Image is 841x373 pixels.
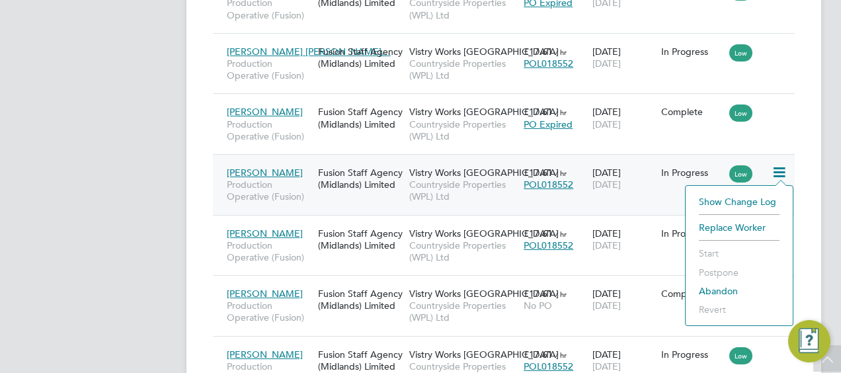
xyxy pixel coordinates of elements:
span: PO Expired [524,118,573,130]
span: [DATE] [592,239,621,251]
span: Production Operative (Fusion) [227,58,311,81]
span: POL018552 [524,58,573,69]
span: [DATE] [592,179,621,190]
li: Abandon [692,282,786,300]
span: [PERSON_NAME] [227,167,303,179]
span: / hr [555,107,567,117]
span: Low [729,44,752,62]
span: £17.61 [524,349,553,360]
div: [DATE] [589,160,658,197]
span: [DATE] [592,118,621,130]
span: £17.61 [524,288,553,300]
span: £17.61 [524,167,553,179]
span: [DATE] [592,360,621,372]
span: [DATE] [592,58,621,69]
span: £17.61 [524,228,553,239]
span: Production Operative (Fusion) [227,239,311,263]
div: [DATE] [589,221,658,258]
span: / hr [555,168,567,178]
span: / hr [555,350,567,360]
a: [PERSON_NAME] [PERSON_NAME]…Production Operative (Fusion)Fusion Staff Agency (Midlands) LimitedVi... [223,38,795,50]
span: Countryside Properties (WPL) Ltd [409,239,517,263]
span: Vistry Works [GEOGRAPHIC_DATA] [409,106,559,118]
span: / hr [555,47,567,57]
span: Vistry Works [GEOGRAPHIC_DATA] [409,228,559,239]
div: Fusion Staff Agency (Midlands) Limited [315,281,406,318]
span: Production Operative (Fusion) [227,300,311,323]
span: Vistry Works [GEOGRAPHIC_DATA] [409,288,559,300]
span: Low [729,104,752,122]
span: / hr [555,229,567,239]
span: Production Operative (Fusion) [227,179,311,202]
li: Replace Worker [692,218,786,237]
span: Countryside Properties (WPL) Ltd [409,58,517,81]
span: [PERSON_NAME] [227,349,303,360]
div: Fusion Staff Agency (Midlands) Limited [315,221,406,258]
span: Countryside Properties (WPL) Ltd [409,300,517,323]
span: POL018552 [524,179,573,190]
li: Postpone [692,263,786,282]
div: Fusion Staff Agency (Midlands) Limited [315,39,406,76]
div: In Progress [661,349,723,360]
span: [DATE] [592,300,621,311]
a: [PERSON_NAME]Production Operative (Fusion)Fusion Staff Agency (Midlands) LimitedVistry Works [GEO... [223,159,795,171]
span: Vistry Works [GEOGRAPHIC_DATA] [409,46,559,58]
span: POL018552 [524,360,573,372]
span: POL018552 [524,239,573,251]
span: [PERSON_NAME] [227,288,303,300]
li: Revert [692,300,786,319]
div: Complete [661,106,723,118]
span: Low [729,165,752,183]
button: Engage Resource Center [788,320,830,362]
div: [DATE] [589,39,658,76]
div: In Progress [661,46,723,58]
span: Vistry Works [GEOGRAPHIC_DATA] [409,167,559,179]
li: Show change log [692,192,786,211]
span: No PO [524,300,552,311]
div: Complete [661,288,723,300]
span: Production Operative (Fusion) [227,118,311,142]
a: [PERSON_NAME]Production Operative (Fusion)Fusion Staff Agency (Midlands) LimitedVistry Works [GEO... [223,99,795,110]
div: Fusion Staff Agency (Midlands) Limited [315,160,406,197]
span: [PERSON_NAME] [PERSON_NAME]… [227,46,391,58]
li: Start [692,244,786,263]
span: [PERSON_NAME] [227,106,303,118]
span: Low [729,347,752,364]
div: [DATE] [589,99,658,136]
span: [PERSON_NAME] [227,228,303,239]
span: / hr [555,289,567,299]
a: [PERSON_NAME]Production Operative (Fusion)Fusion Staff Agency (Midlands) LimitedVistry Works [GEO... [223,341,795,352]
a: [PERSON_NAME]Production Operative (Fusion)Fusion Staff Agency (Midlands) LimitedVistry Works [GEO... [223,220,795,231]
span: Vistry Works [GEOGRAPHIC_DATA] [409,349,559,360]
div: [DATE] [589,281,658,318]
span: Countryside Properties (WPL) Ltd [409,118,517,142]
span: £17.61 [524,46,553,58]
div: Fusion Staff Agency (Midlands) Limited [315,99,406,136]
div: In Progress [661,228,723,239]
div: In Progress [661,167,723,179]
a: [PERSON_NAME]Production Operative (Fusion)Fusion Staff Agency (Midlands) LimitedVistry Works [GEO... [223,280,795,292]
span: Countryside Properties (WPL) Ltd [409,179,517,202]
span: £17.61 [524,106,553,118]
